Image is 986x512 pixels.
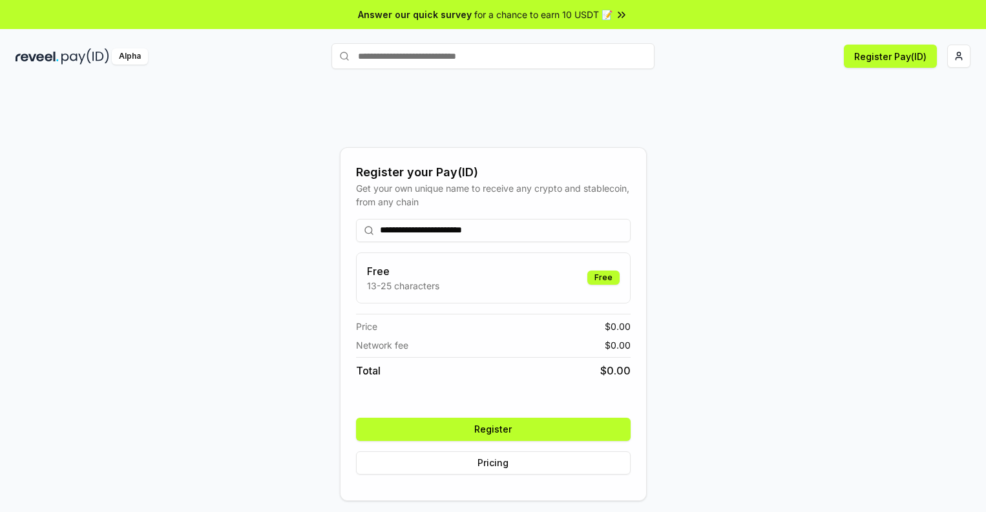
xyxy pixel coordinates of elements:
[356,163,631,181] div: Register your Pay(ID)
[16,48,59,65] img: reveel_dark
[587,271,620,285] div: Free
[367,279,439,292] p: 13-25 characters
[61,48,109,65] img: pay_id
[605,338,631,352] span: $ 0.00
[112,48,148,65] div: Alpha
[367,263,439,279] h3: Free
[358,8,472,21] span: Answer our quick survey
[356,320,377,333] span: Price
[844,45,937,68] button: Register Pay(ID)
[474,8,613,21] span: for a chance to earn 10 USDT 📝
[356,363,381,378] span: Total
[600,363,631,378] span: $ 0.00
[356,338,408,352] span: Network fee
[356,451,631,475] button: Pricing
[356,418,631,441] button: Register
[605,320,631,333] span: $ 0.00
[356,181,631,209] div: Get your own unique name to receive any crypto and stablecoin, from any chain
